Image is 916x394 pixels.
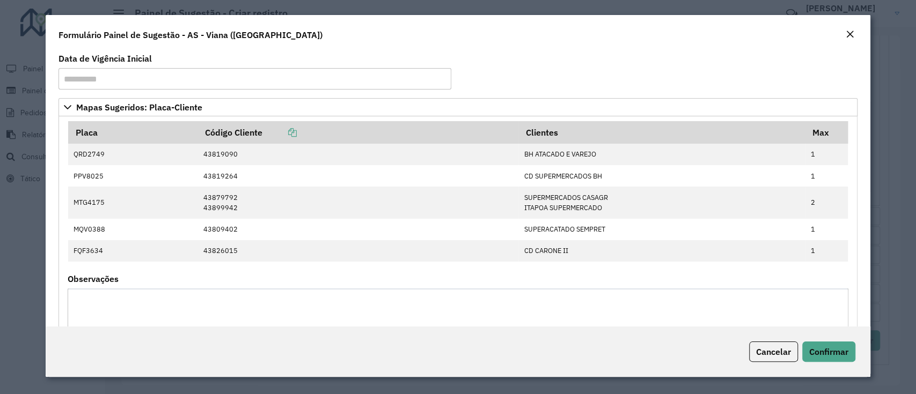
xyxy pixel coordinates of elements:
[68,144,197,165] td: QRD2749
[197,121,518,144] th: Código Cliente
[805,165,848,187] td: 1
[68,121,197,144] th: Placa
[809,346,848,357] span: Confirmar
[756,346,791,357] span: Cancelar
[68,187,197,218] td: MTG4175
[518,144,805,165] td: BH ATACADO E VAREJO
[197,187,518,218] td: 43879792 43899942
[842,28,858,42] button: Close
[846,30,854,39] em: Fechar
[197,219,518,240] td: 43809402
[262,127,297,138] a: Copiar
[518,165,805,187] td: CD SUPERMERCADOS BH
[68,240,197,262] td: FQF3634
[805,187,848,218] td: 2
[518,187,805,218] td: SUPERMERCADOS CASAGR ITAPOA SUPERMERCADO
[749,341,798,362] button: Cancelar
[805,121,848,144] th: Max
[802,341,855,362] button: Confirmar
[805,144,848,165] td: 1
[518,240,805,262] td: CD CARONE II
[68,219,197,240] td: MQV0388
[58,116,857,393] div: Mapas Sugeridos: Placa-Cliente
[197,240,518,262] td: 43826015
[68,165,197,187] td: PPV8025
[805,219,848,240] td: 1
[68,272,119,285] label: Observações
[197,165,518,187] td: 43819264
[58,28,323,41] h4: Formulário Painel de Sugestão - AS - Viana ([GEOGRAPHIC_DATA])
[518,219,805,240] td: SUPERACATADO SEMPRET
[76,103,202,111] span: Mapas Sugeridos: Placa-Cliente
[805,240,848,262] td: 1
[58,52,152,65] label: Data de Vigência Inicial
[197,144,518,165] td: 43819090
[58,98,857,116] a: Mapas Sugeridos: Placa-Cliente
[518,121,805,144] th: Clientes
